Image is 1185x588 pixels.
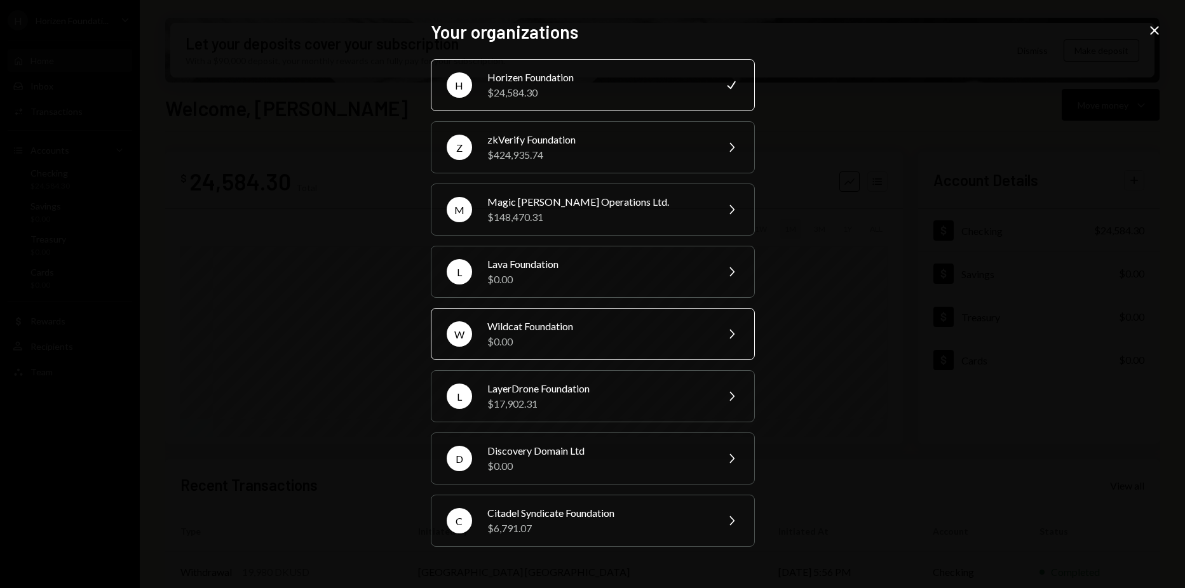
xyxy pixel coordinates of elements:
button: ZzkVerify Foundation$424,935.74 [431,121,755,173]
div: zkVerify Foundation [487,132,708,147]
div: $0.00 [487,458,708,474]
div: $424,935.74 [487,147,708,163]
div: $0.00 [487,334,708,349]
div: $0.00 [487,272,708,287]
div: H [447,72,472,98]
div: L [447,384,472,409]
div: C [447,508,472,533]
div: Z [447,135,472,160]
h2: Your organizations [431,20,755,44]
div: $6,791.07 [487,521,708,536]
div: Lava Foundation [487,257,708,272]
div: $24,584.30 [487,85,708,100]
button: LLava Foundation$0.00 [431,246,755,298]
button: CCitadel Syndicate Foundation$6,791.07 [431,495,755,547]
div: M [447,197,472,222]
div: W [447,321,472,347]
div: Horizen Foundation [487,70,708,85]
div: $17,902.31 [487,396,708,411]
div: Discovery Domain Ltd [487,443,708,458]
button: HHorizen Foundation$24,584.30 [431,59,755,111]
div: Wildcat Foundation [487,319,708,334]
button: MMagic [PERSON_NAME] Operations Ltd.$148,470.31 [431,184,755,236]
div: $148,470.31 [487,210,708,225]
div: Magic [PERSON_NAME] Operations Ltd. [487,194,708,210]
div: Citadel Syndicate Foundation [487,505,708,521]
div: D [447,446,472,471]
div: L [447,259,472,284]
div: LayerDrone Foundation [487,381,708,396]
button: DDiscovery Domain Ltd$0.00 [431,432,755,484]
button: LLayerDrone Foundation$17,902.31 [431,370,755,422]
button: WWildcat Foundation$0.00 [431,308,755,360]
